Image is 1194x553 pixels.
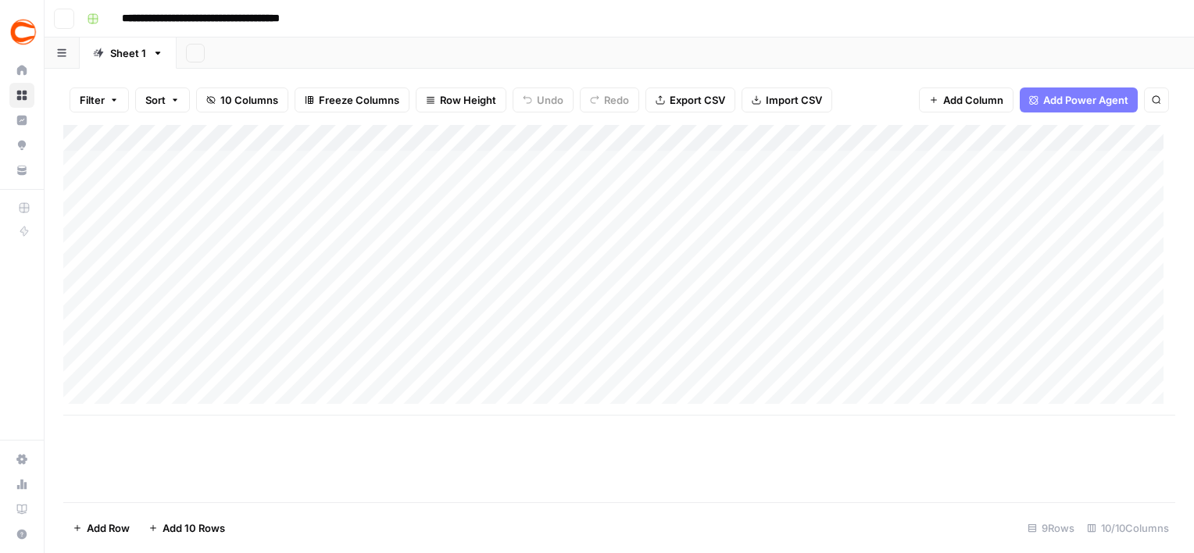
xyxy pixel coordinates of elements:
[943,92,1003,108] span: Add Column
[1020,87,1138,112] button: Add Power Agent
[319,92,399,108] span: Freeze Columns
[9,18,38,46] img: Covers Logo
[87,520,130,536] span: Add Row
[163,520,225,536] span: Add 10 Rows
[9,522,34,547] button: Help + Support
[9,12,34,52] button: Workspace: Covers
[63,516,139,541] button: Add Row
[196,87,288,112] button: 10 Columns
[139,516,234,541] button: Add 10 Rows
[9,83,34,108] a: Browse
[9,58,34,83] a: Home
[295,87,409,112] button: Freeze Columns
[135,87,190,112] button: Sort
[766,92,822,108] span: Import CSV
[604,92,629,108] span: Redo
[9,158,34,183] a: Your Data
[645,87,735,112] button: Export CSV
[70,87,129,112] button: Filter
[145,92,166,108] span: Sort
[1021,516,1081,541] div: 9 Rows
[9,133,34,158] a: Opportunities
[537,92,563,108] span: Undo
[416,87,506,112] button: Row Height
[513,87,574,112] button: Undo
[919,87,1013,112] button: Add Column
[9,472,34,497] a: Usage
[80,37,177,69] a: Sheet 1
[440,92,496,108] span: Row Height
[110,45,146,61] div: Sheet 1
[1081,516,1175,541] div: 10/10 Columns
[9,108,34,133] a: Insights
[9,447,34,472] a: Settings
[670,92,725,108] span: Export CSV
[80,92,105,108] span: Filter
[1043,92,1128,108] span: Add Power Agent
[9,497,34,522] a: Learning Hub
[742,87,832,112] button: Import CSV
[580,87,639,112] button: Redo
[220,92,278,108] span: 10 Columns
